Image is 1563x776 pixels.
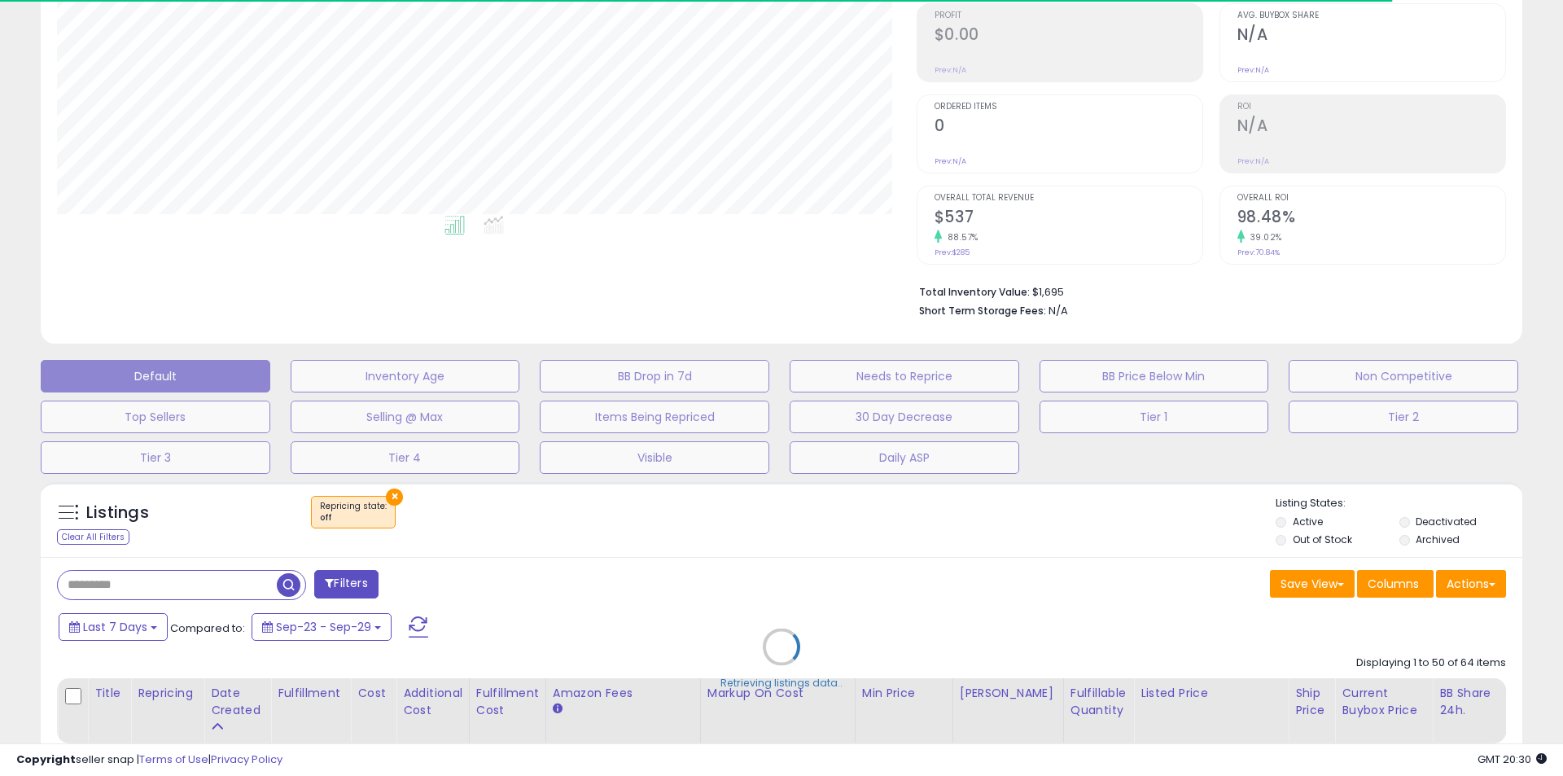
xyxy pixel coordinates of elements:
[1289,360,1518,392] button: Non Competitive
[935,65,966,75] small: Prev: N/A
[790,360,1019,392] button: Needs to Reprice
[790,441,1019,474] button: Daily ASP
[16,752,282,768] div: seller snap | |
[1237,65,1269,75] small: Prev: N/A
[1237,103,1505,112] span: ROI
[919,285,1030,299] b: Total Inventory Value:
[935,116,1202,138] h2: 0
[1237,116,1505,138] h2: N/A
[540,401,769,433] button: Items Being Repriced
[1289,401,1518,433] button: Tier 2
[1237,194,1505,203] span: Overall ROI
[291,441,520,474] button: Tier 4
[16,752,76,767] strong: Copyright
[1237,208,1505,230] h2: 98.48%
[935,248,970,257] small: Prev: $285
[935,11,1202,20] span: Profit
[41,360,270,392] button: Default
[935,156,966,166] small: Prev: N/A
[1040,401,1269,433] button: Tier 1
[540,360,769,392] button: BB Drop in 7d
[919,304,1046,318] b: Short Term Storage Fees:
[935,208,1202,230] h2: $537
[41,401,270,433] button: Top Sellers
[1237,156,1269,166] small: Prev: N/A
[935,25,1202,47] h2: $0.00
[720,675,843,690] div: Retrieving listings data..
[1237,248,1280,257] small: Prev: 70.84%
[942,231,979,243] small: 88.57%
[41,441,270,474] button: Tier 3
[790,401,1019,433] button: 30 Day Decrease
[291,401,520,433] button: Selling @ Max
[1245,231,1282,243] small: 39.02%
[1237,25,1505,47] h2: N/A
[1237,11,1505,20] span: Avg. Buybox Share
[1040,360,1269,392] button: BB Price Below Min
[540,441,769,474] button: Visible
[935,103,1202,112] span: Ordered Items
[1049,303,1068,318] span: N/A
[919,281,1494,300] li: $1,695
[291,360,520,392] button: Inventory Age
[935,194,1202,203] span: Overall Total Revenue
